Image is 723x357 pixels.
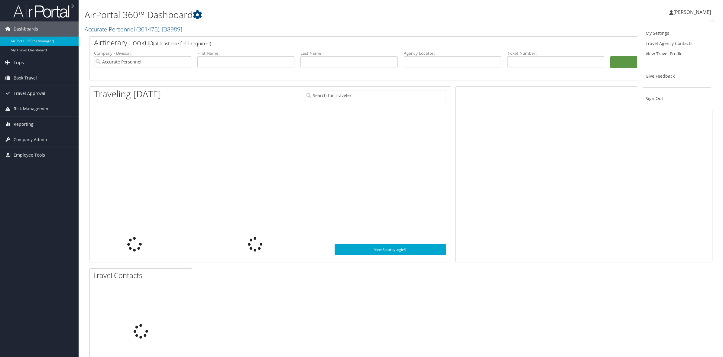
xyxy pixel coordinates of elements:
[13,4,74,18] img: airportal-logo.png
[507,50,605,56] label: Ticket Number:
[669,3,717,21] a: [PERSON_NAME]
[643,93,711,104] a: Sign Out
[643,71,711,81] a: Give Feedback
[305,90,446,101] input: Search for Traveler
[14,21,38,37] span: Dashboards
[93,270,192,281] h2: Travel Contacts
[14,70,37,86] span: Book Travel
[404,50,501,56] label: Agency Locator:
[85,8,506,21] h1: AirPortal 360™ Dashboard
[673,9,711,15] span: [PERSON_NAME]
[14,148,45,163] span: Employee Tools
[136,25,159,33] span: ( 301475 )
[197,50,295,56] label: First Name:
[14,132,47,147] span: Company Admin
[94,37,656,48] h2: Airtinerary Lookup
[14,101,50,116] span: Risk Management
[335,244,446,255] a: View SecurityLogic®
[14,55,24,70] span: Trips
[153,40,211,47] span: (at least one field required)
[300,50,398,56] label: Last Name:
[14,86,45,101] span: Travel Approval
[94,50,191,56] label: Company - Division:
[643,49,711,59] a: View Travel Profile
[610,56,708,68] button: Search
[85,25,182,33] a: Accurate Personnel
[159,25,182,33] span: , [ 38989 ]
[643,28,711,38] a: My Settings
[94,88,161,100] h1: Traveling [DATE]
[643,38,711,49] a: Travel Agency Contacts
[14,117,34,132] span: Reporting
